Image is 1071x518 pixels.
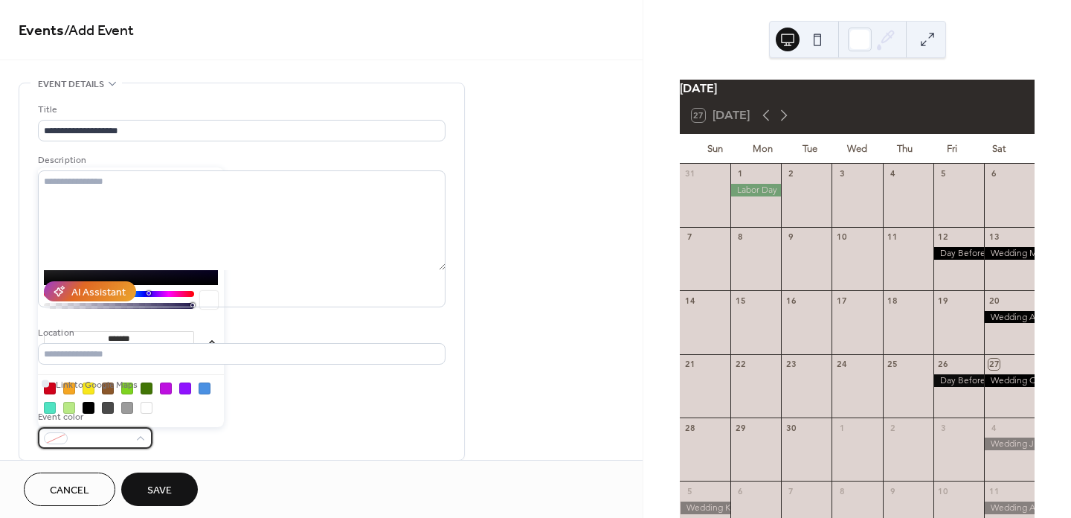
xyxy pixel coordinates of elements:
div: Sun [692,134,739,164]
div: 7 [785,485,797,496]
div: 1 [735,168,746,179]
div: Wedding JMKD [984,438,1035,450]
div: Wedding ABSB [984,311,1035,324]
span: Event details [38,77,104,92]
div: 15 [735,295,746,306]
div: 5 [684,485,695,496]
div: 6 [735,485,746,496]
div: 8 [735,231,746,243]
div: 22 [735,359,746,370]
div: 21 [684,359,695,370]
div: 20 [988,295,1000,306]
div: 4 [988,422,1000,433]
span: Save [147,483,172,499]
div: Wed [834,134,881,164]
div: 11 [988,485,1000,496]
div: 2 [785,168,797,179]
div: AI Assistant [71,285,126,301]
div: 10 [836,231,847,243]
div: Mon [739,134,787,164]
a: Events [19,16,64,45]
div: 11 [887,231,898,243]
div: 28 [684,422,695,433]
div: 9 [785,231,797,243]
div: 5 [938,168,949,179]
div: Wedding CWBS [984,374,1035,387]
span: Link to Google Maps [56,377,138,393]
div: Sat [975,134,1023,164]
div: Wedding KASA [680,502,730,514]
div: Tue [786,134,834,164]
div: 18 [887,295,898,306]
div: 3 [836,168,847,179]
div: 31 [684,168,695,179]
div: 16 [785,295,797,306]
div: Title [38,102,443,118]
div: 25 [887,359,898,370]
div: 27 [988,359,1000,370]
div: Day Before Guarantee [933,247,984,260]
div: 26 [938,359,949,370]
div: 24 [836,359,847,370]
div: 17 [836,295,847,306]
div: 7 [684,231,695,243]
div: 4 [887,168,898,179]
div: 13 [988,231,1000,243]
span: / Add Event [64,16,134,45]
button: Save [121,473,198,506]
div: 3 [938,422,949,433]
div: Wedding MOGH [984,247,1035,260]
div: 1 [836,422,847,433]
div: [DATE] [680,80,1035,97]
div: 6 [988,168,1000,179]
span: Cancel [50,483,89,499]
div: 2 [887,422,898,433]
div: 29 [735,422,746,433]
div: 19 [938,295,949,306]
div: 8 [836,485,847,496]
div: 9 [887,485,898,496]
div: Location [38,325,443,341]
div: Labor Day [730,184,781,196]
div: Fri [928,134,976,164]
div: Event color [38,409,149,425]
div: 23 [785,359,797,370]
div: 10 [938,485,949,496]
div: Thu [881,134,928,164]
div: Description [38,153,443,168]
div: Wedding AEJK [984,502,1035,514]
div: Day Before Guarantee CWBS [933,374,984,387]
button: AI Assistant [44,281,136,301]
button: Cancel [24,473,115,506]
div: 14 [684,295,695,306]
div: 30 [785,422,797,433]
div: 12 [938,231,949,243]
